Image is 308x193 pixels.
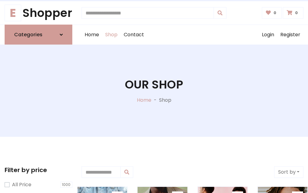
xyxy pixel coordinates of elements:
h6: Categories [14,32,42,37]
h1: Shopper [5,6,72,20]
span: 0 [294,10,299,16]
p: Shop [159,96,171,104]
span: E [5,5,21,21]
a: Login [259,25,277,45]
span: 0 [272,10,278,16]
h5: Filter by price [5,166,72,174]
a: Categories [5,25,72,45]
button: Sort by [274,166,303,178]
p: - [151,96,159,104]
label: All Price [12,181,31,188]
h1: Our Shop [125,78,183,91]
a: Home [82,25,102,45]
a: Contact [121,25,147,45]
a: Home [137,96,151,104]
span: 1000 [60,182,73,188]
a: EShopper [5,6,72,20]
a: 0 [262,7,282,19]
a: Register [277,25,303,45]
a: 0 [283,7,303,19]
a: Shop [102,25,121,45]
